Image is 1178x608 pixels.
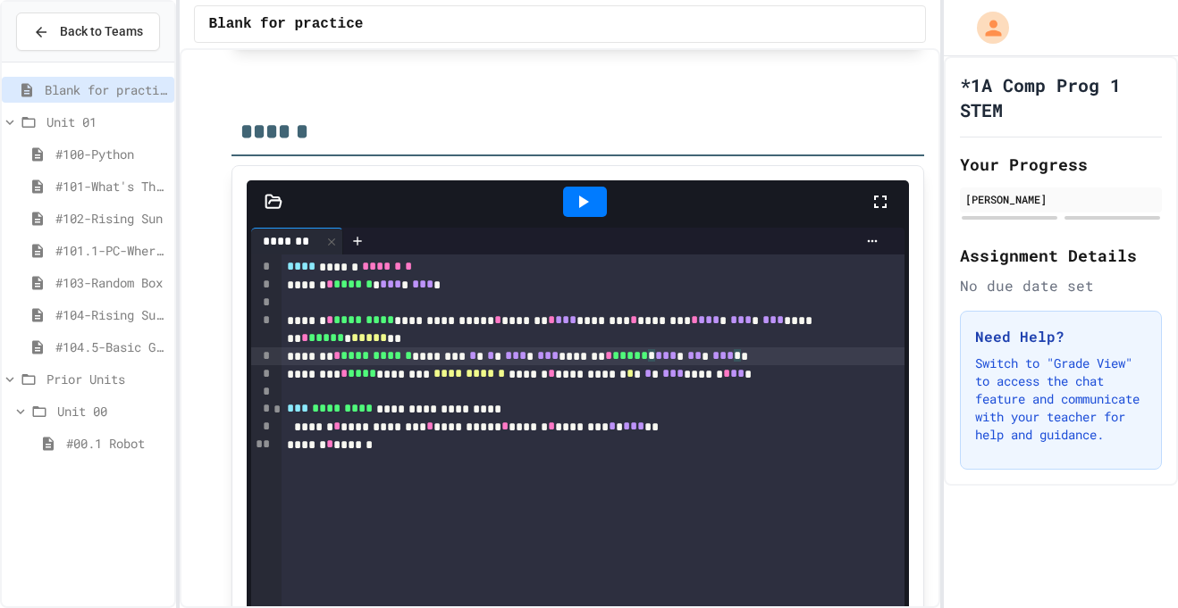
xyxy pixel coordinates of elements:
div: No due date set [960,275,1162,296]
span: #103-Random Box [55,273,167,292]
span: #100-Python [55,145,167,163]
span: #104.5-Basic Graphics Review [55,337,167,356]
span: #101.1-PC-Where am I? [55,241,167,260]
span: Unit 00 [57,402,167,421]
h2: Assignment Details [960,243,1162,268]
span: Unit 01 [46,112,167,131]
span: #101-What's This ?? [55,177,167,196]
h1: *1A Comp Prog 1 STEM [960,72,1162,122]
span: Prior Units [46,370,167,388]
div: My Account [958,7,1014,48]
span: Blank for practice [209,13,364,35]
span: #102-Rising Sun [55,209,167,228]
span: #00.1 Robot [66,434,167,453]
p: Switch to "Grade View" to access the chat feature and communicate with your teacher for help and ... [975,354,1147,444]
h3: Need Help? [975,326,1147,347]
div: [PERSON_NAME] [965,191,1157,207]
span: #104-Rising Sun Plus [55,305,167,324]
span: Back to Teams [60,22,143,41]
button: Back to Teams [16,12,160,51]
span: Blank for practice [45,80,167,99]
h2: Your Progress [960,152,1162,177]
